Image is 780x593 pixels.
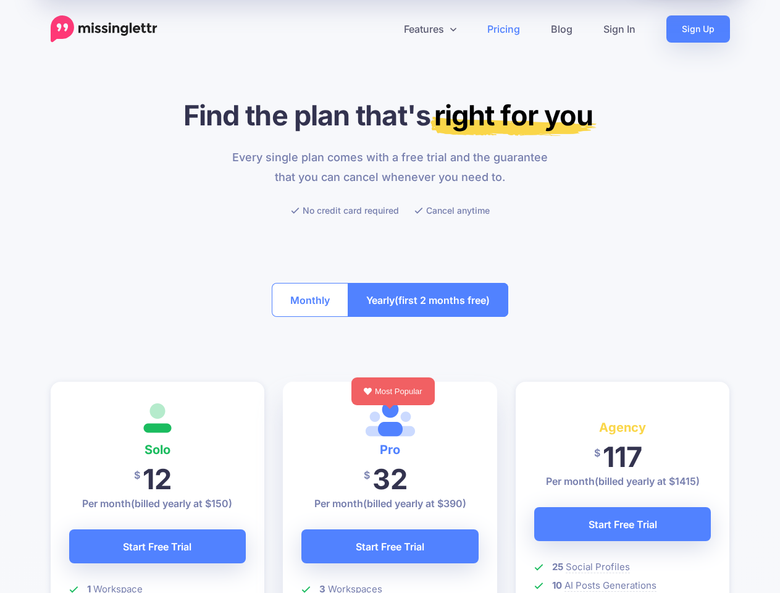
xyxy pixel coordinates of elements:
div: Most Popular [351,377,435,405]
a: Start Free Trial [301,529,479,563]
span: (first 2 months free) [395,290,490,310]
a: Home [51,15,157,43]
span: Social Profiles [566,561,630,573]
p: Per month [301,496,479,511]
p: Per month [534,474,711,489]
mark: right for you [430,98,597,136]
button: Monthly [272,283,348,317]
button: Yearly(first 2 months free) [348,283,508,317]
a: Sign Up [666,15,730,43]
span: 117 [603,440,642,474]
h1: Find the plan that's [51,98,730,132]
a: Sign In [588,15,651,43]
h4: Agency [534,418,711,437]
span: (billed yearly at $390) [363,497,466,510]
span: $ [594,439,600,467]
a: Start Free Trial [534,507,711,541]
span: 32 [372,462,408,496]
li: No credit card required [291,203,399,218]
span: AI Posts Generations [564,579,656,592]
b: 10 [552,579,562,591]
a: Pricing [472,15,535,43]
span: $ [364,461,370,489]
b: 25 [552,561,563,573]
a: Blog [535,15,588,43]
p: Every single plan comes with a free trial and the guarantee that you can cancel whenever you need... [225,148,555,187]
li: Cancel anytime [414,203,490,218]
h4: Pro [301,440,479,460]
span: (billed yearly at $1415) [595,475,700,487]
a: Features [388,15,472,43]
